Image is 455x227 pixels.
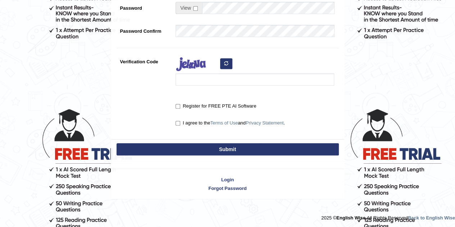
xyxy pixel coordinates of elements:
[176,104,180,109] input: Register for FREE PTE AI Software
[193,6,198,11] input: Show/Hide Password
[408,215,455,221] a: Back to English Wise
[117,25,172,35] label: Password Confirm
[176,121,180,126] input: I agree to theTerms of UseandPrivacy Statement.
[117,2,172,12] label: Password
[321,211,455,221] div: 2025 © All Rights Reserved
[111,176,344,183] a: Login
[111,185,344,192] a: Forgot Password
[210,120,238,126] a: Terms of Use
[176,119,285,127] label: I agree to the and .
[176,103,256,110] label: Register for FREE PTE AI Software
[117,143,339,155] button: Submit
[117,55,172,65] label: Verification Code
[336,215,367,221] strong: English Wise.
[246,120,284,126] a: Privacy Statement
